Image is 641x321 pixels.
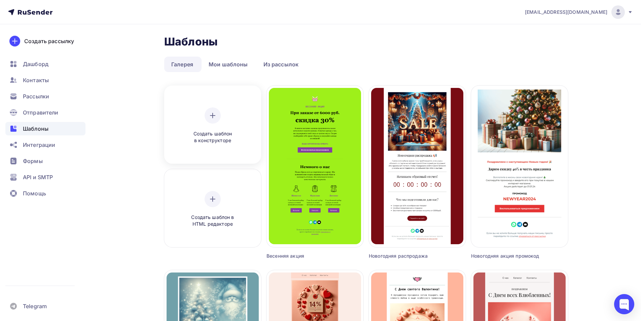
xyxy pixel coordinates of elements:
span: API и SMTP [23,173,53,181]
a: Дашборд [5,57,85,71]
a: Формы [5,154,85,168]
a: Рассылки [5,90,85,103]
h2: Шаблоны [164,35,218,49]
span: Telegram [23,302,47,310]
span: Шаблоны [23,125,48,133]
a: [EMAIL_ADDRESS][DOMAIN_NAME] [525,5,633,19]
a: Галерея [164,57,200,72]
span: [EMAIL_ADDRESS][DOMAIN_NAME] [525,9,607,15]
a: Шаблоны [5,122,85,135]
div: Весенняя акция [266,253,339,259]
div: Создать рассылку [24,37,74,45]
span: Формы [23,157,43,165]
span: Рассылки [23,92,49,100]
span: Отправители [23,108,59,117]
span: Интеграции [23,141,55,149]
div: Новогодняя распродажа [369,253,441,259]
div: Новогодняя акция промокод [471,253,544,259]
a: Из рассылок [256,57,306,72]
a: Контакты [5,73,85,87]
span: Контакты [23,76,49,84]
span: Создать шаблон в конструкторе [181,130,245,144]
span: Помощь [23,189,46,197]
a: Мои шаблоны [202,57,255,72]
a: Отправители [5,106,85,119]
span: Создать шаблон в HTML редакторе [181,214,245,228]
span: Дашборд [23,60,48,68]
